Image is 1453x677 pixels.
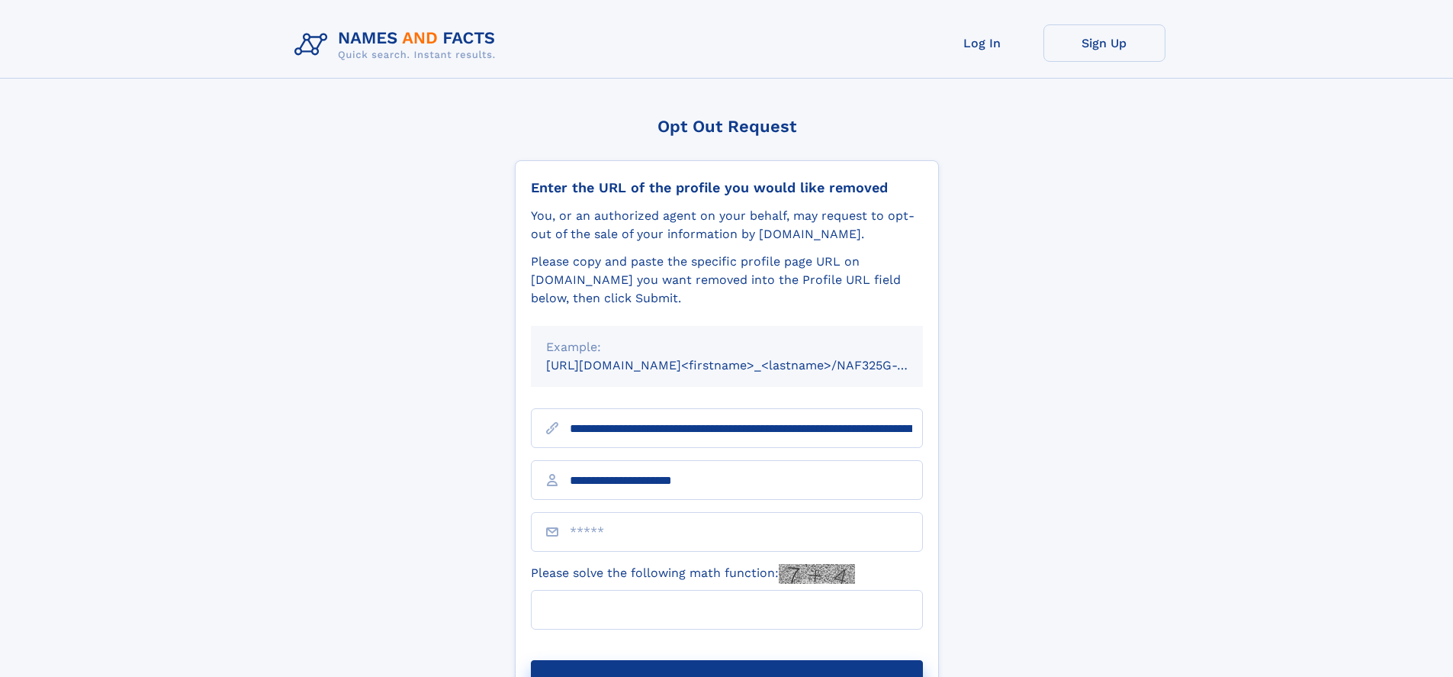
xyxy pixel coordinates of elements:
[531,253,923,308] div: Please copy and paste the specific profile page URL on [DOMAIN_NAME] you want removed into the Pr...
[1043,24,1165,62] a: Sign Up
[921,24,1043,62] a: Log In
[546,358,952,372] small: [URL][DOMAIN_NAME]<firstname>_<lastname>/NAF325G-xxxxxxxx
[546,338,908,356] div: Example:
[288,24,508,66] img: Logo Names and Facts
[531,207,923,243] div: You, or an authorized agent on your behalf, may request to opt-out of the sale of your informatio...
[531,564,855,584] label: Please solve the following math function:
[515,117,939,136] div: Opt Out Request
[531,179,923,196] div: Enter the URL of the profile you would like removed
